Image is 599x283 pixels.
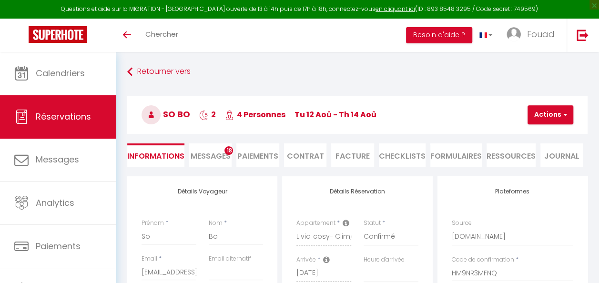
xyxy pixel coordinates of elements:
span: Tu 12 Aoû - Th 14 Aoû [294,109,376,120]
li: Informations [127,143,184,167]
label: Prénom [142,219,164,228]
img: ... [507,27,521,41]
img: logout [577,29,589,41]
label: Appartement [296,219,335,228]
label: Code de confirmation [452,255,514,264]
button: Actions [528,105,573,124]
span: 2 [199,109,216,120]
span: Messages [191,151,231,162]
span: Paiements [36,240,81,252]
a: ... Fouad [499,19,567,52]
img: Super Booking [29,26,87,43]
label: Arrivée [296,255,315,264]
label: Statut [364,219,381,228]
h4: Détails Réservation [296,188,418,195]
label: Email alternatif [209,254,251,263]
li: Paiements [236,143,279,167]
span: Réservations [36,111,91,122]
span: Analytics [36,197,74,209]
span: So Bo [142,108,190,120]
h4: Détails Voyageur [142,188,263,195]
a: Retourner vers [127,63,588,81]
li: Contrat [284,143,326,167]
span: Messages [36,153,79,165]
span: 18 [224,146,233,155]
li: Facture [331,143,374,167]
li: Journal [540,143,583,167]
li: Ressources [487,143,536,167]
label: Heure d'arrivée [364,255,405,264]
span: Fouad [527,28,555,40]
label: Email [142,254,157,263]
a: Chercher [138,19,185,52]
span: Calendriers [36,67,85,79]
span: Chercher [145,29,178,39]
h4: Plateformes [452,188,573,195]
li: CHECKLISTS [379,143,426,167]
li: FORMULAIRES [430,143,482,167]
a: en cliquant ici [376,5,415,13]
span: 4 Personnes [225,109,285,120]
button: Besoin d'aide ? [406,27,472,43]
label: Nom [209,219,223,228]
label: Source [452,219,472,228]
